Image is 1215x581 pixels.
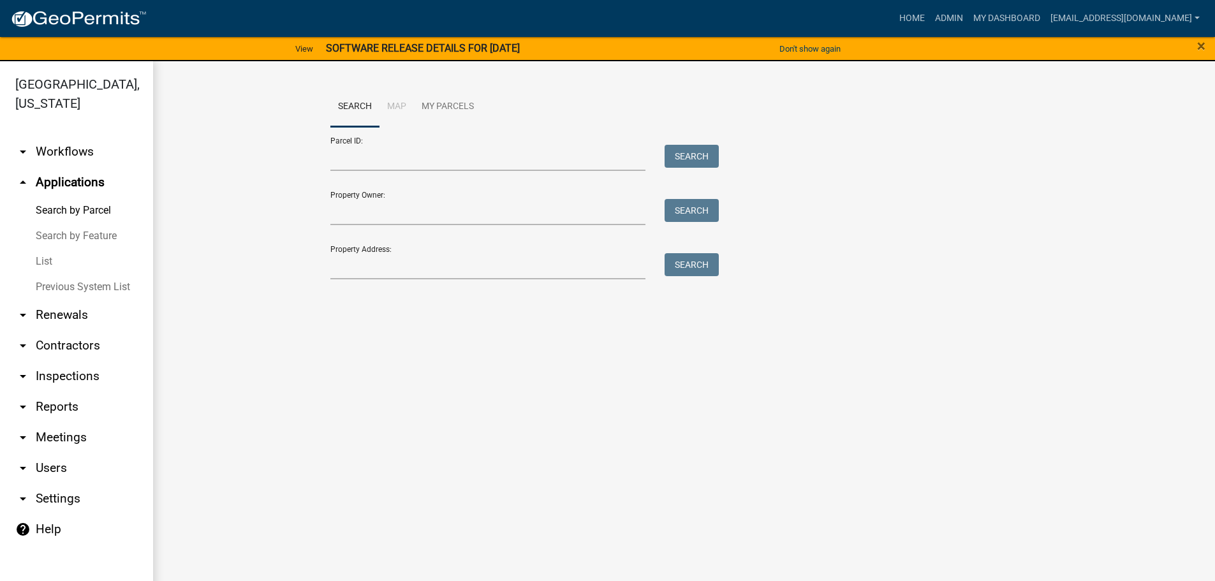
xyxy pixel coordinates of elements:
a: [EMAIL_ADDRESS][DOMAIN_NAME] [1045,6,1205,31]
strong: SOFTWARE RELEASE DETAILS FOR [DATE] [326,42,520,54]
button: Close [1197,38,1205,54]
i: help [15,522,31,537]
i: arrow_drop_down [15,144,31,159]
i: arrow_drop_up [15,175,31,190]
i: arrow_drop_down [15,430,31,445]
button: Don't show again [774,38,846,59]
a: My Parcels [414,87,482,128]
a: Search [330,87,379,128]
i: arrow_drop_down [15,460,31,476]
a: Admin [930,6,968,31]
i: arrow_drop_down [15,369,31,384]
button: Search [665,253,719,276]
span: × [1197,37,1205,55]
i: arrow_drop_down [15,307,31,323]
a: View [290,38,318,59]
i: arrow_drop_down [15,491,31,506]
a: Home [894,6,930,31]
i: arrow_drop_down [15,399,31,415]
button: Search [665,199,719,222]
i: arrow_drop_down [15,338,31,353]
button: Search [665,145,719,168]
a: My Dashboard [968,6,1045,31]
